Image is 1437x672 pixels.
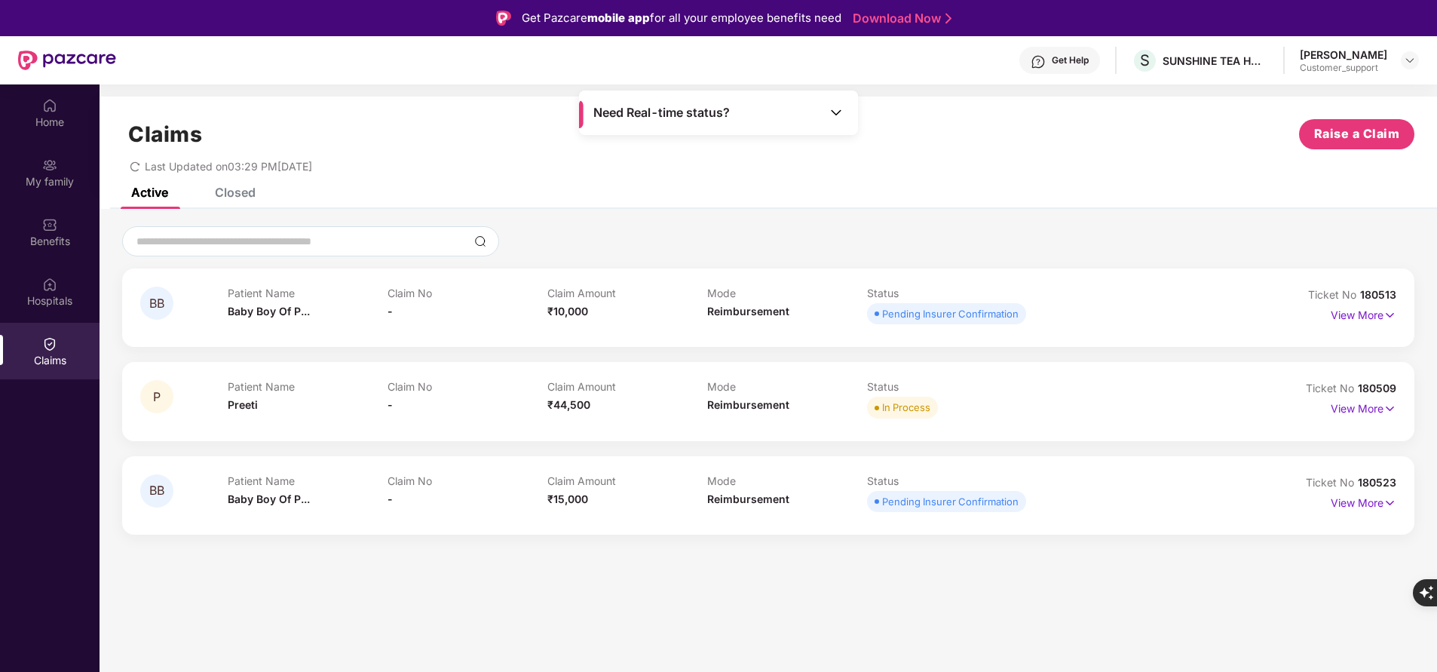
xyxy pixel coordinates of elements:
[593,105,730,121] span: Need Real-time status?
[1360,288,1396,301] span: 180513
[707,492,789,505] span: Reimbursement
[1404,54,1416,66] img: svg+xml;base64,PHN2ZyBpZD0iRHJvcGRvd24tMzJ4MzIiIHhtbG5zPSJodHRwOi8vd3d3LnczLm9yZy8yMDAwL3N2ZyIgd2...
[1306,476,1358,489] span: Ticket No
[1331,397,1396,417] p: View More
[1358,476,1396,489] span: 180523
[128,121,202,147] h1: Claims
[1300,62,1387,74] div: Customer_support
[149,297,164,310] span: BB
[1308,288,1360,301] span: Ticket No
[42,158,57,173] img: svg+xml;base64,PHN2ZyB3aWR0aD0iMjAiIGhlaWdodD0iMjAiIHZpZXdCb3g9IjAgMCAyMCAyMCIgZmlsbD0ibm9uZSIgeG...
[1299,119,1414,149] button: Raise a Claim
[547,398,590,411] span: ₹44,500
[587,11,650,25] strong: mobile app
[547,380,707,393] p: Claim Amount
[1383,495,1396,511] img: svg+xml;base64,PHN2ZyB4bWxucz0iaHR0cDovL3d3dy53My5vcmcvMjAwMC9zdmciIHdpZHRoPSIxNyIgaGVpZ2h0PSIxNy...
[547,474,707,487] p: Claim Amount
[707,287,867,299] p: Mode
[149,484,164,497] span: BB
[1052,54,1089,66] div: Get Help
[228,380,388,393] p: Patient Name
[131,185,168,200] div: Active
[882,494,1019,509] div: Pending Insurer Confirmation
[228,287,388,299] p: Patient Name
[853,11,947,26] a: Download Now
[707,380,867,393] p: Mode
[145,160,312,173] span: Last Updated on 03:29 PM[DATE]
[388,287,547,299] p: Claim No
[547,492,588,505] span: ₹15,000
[1140,51,1150,69] span: S
[547,287,707,299] p: Claim Amount
[882,400,930,415] div: In Process
[496,11,511,26] img: Logo
[1358,382,1396,394] span: 180509
[1031,54,1046,69] img: svg+xml;base64,PHN2ZyBpZD0iSGVscC0zMngzMiIgeG1sbnM9Imh0dHA6Ly93d3cudzMub3JnLzIwMDAvc3ZnIiB3aWR0aD...
[707,398,789,411] span: Reimbursement
[228,305,310,318] span: Baby Boy Of P...
[215,185,256,200] div: Closed
[42,98,57,113] img: svg+xml;base64,PHN2ZyBpZD0iSG9tZSIgeG1sbnM9Imh0dHA6Ly93d3cudzMub3JnLzIwMDAvc3ZnIiB3aWR0aD0iMjAiIG...
[388,398,393,411] span: -
[388,380,547,393] p: Claim No
[1383,307,1396,324] img: svg+xml;base64,PHN2ZyB4bWxucz0iaHR0cDovL3d3dy53My5vcmcvMjAwMC9zdmciIHdpZHRoPSIxNyIgaGVpZ2h0PSIxNy...
[867,380,1027,393] p: Status
[130,160,140,173] span: redo
[388,492,393,505] span: -
[1331,303,1396,324] p: View More
[474,235,486,247] img: svg+xml;base64,PHN2ZyBpZD0iU2VhcmNoLTMyeDMyIiB4bWxucz0iaHR0cDovL3d3dy53My5vcmcvMjAwMC9zdmciIHdpZH...
[42,217,57,232] img: svg+xml;base64,PHN2ZyBpZD0iQmVuZWZpdHMiIHhtbG5zPSJodHRwOi8vd3d3LnczLm9yZy8yMDAwL3N2ZyIgd2lkdGg9Ij...
[522,9,841,27] div: Get Pazcare for all your employee benefits need
[42,277,57,292] img: svg+xml;base64,PHN2ZyBpZD0iSG9zcGl0YWxzIiB4bWxucz0iaHR0cDovL3d3dy53My5vcmcvMjAwMC9zdmciIHdpZHRoPS...
[1300,48,1387,62] div: [PERSON_NAME]
[153,391,161,404] span: P
[867,474,1027,487] p: Status
[1331,491,1396,511] p: View More
[388,474,547,487] p: Claim No
[228,492,310,505] span: Baby Boy Of P...
[829,105,844,120] img: Toggle Icon
[1314,124,1400,143] span: Raise a Claim
[882,306,1019,321] div: Pending Insurer Confirmation
[547,305,588,318] span: ₹10,000
[388,305,393,318] span: -
[228,474,388,487] p: Patient Name
[1163,54,1268,68] div: SUNSHINE TEA HOUSE PRIVATE LIMITED
[945,11,951,26] img: Stroke
[867,287,1027,299] p: Status
[707,305,789,318] span: Reimbursement
[1383,400,1396,417] img: svg+xml;base64,PHN2ZyB4bWxucz0iaHR0cDovL3d3dy53My5vcmcvMjAwMC9zdmciIHdpZHRoPSIxNyIgaGVpZ2h0PSIxNy...
[42,336,57,351] img: svg+xml;base64,PHN2ZyBpZD0iQ2xhaW0iIHhtbG5zPSJodHRwOi8vd3d3LnczLm9yZy8yMDAwL3N2ZyIgd2lkdGg9IjIwIi...
[707,474,867,487] p: Mode
[1306,382,1358,394] span: Ticket No
[18,51,116,70] img: New Pazcare Logo
[228,398,258,411] span: Preeti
